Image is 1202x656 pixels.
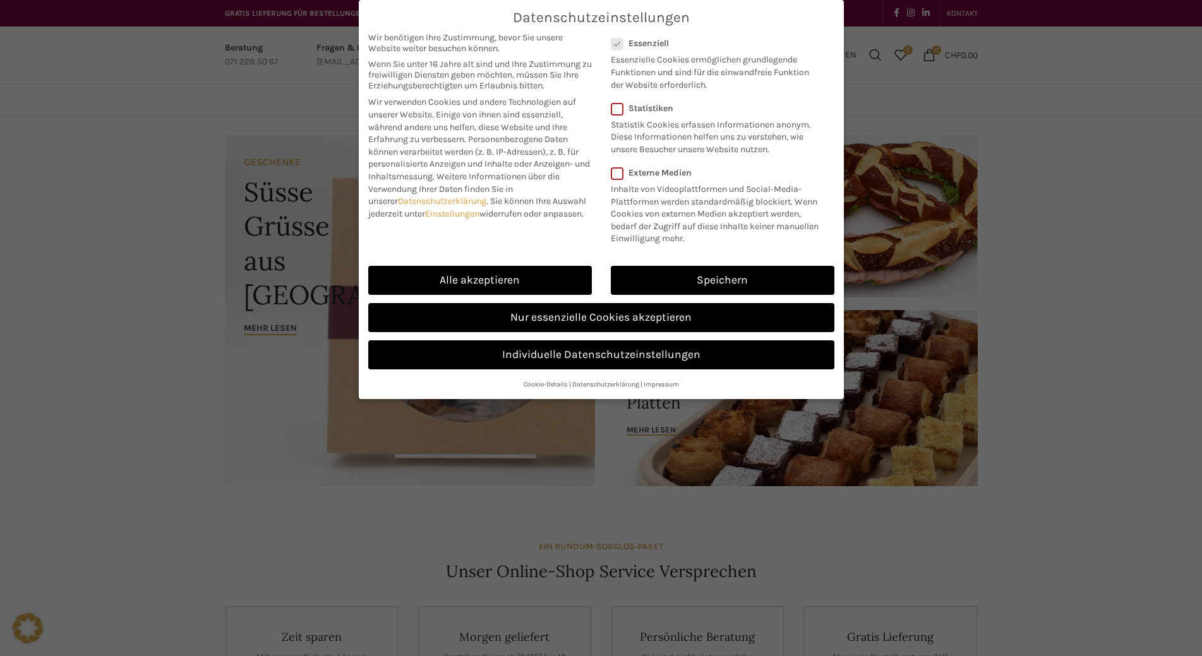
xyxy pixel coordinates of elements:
span: Personenbezogene Daten können verarbeitet werden (z. B. IP-Adressen), z. B. für personalisierte A... [368,134,590,182]
p: Statistik Cookies erfassen Informationen anonym. Diese Informationen helfen uns zu verstehen, wie... [611,114,818,156]
a: Datenschutzerklärung [572,380,639,388]
label: Essenziell [611,38,818,49]
span: Weitere Informationen über die Verwendung Ihrer Daten finden Sie in unserer . [368,171,560,206]
a: Alle akzeptieren [368,266,592,295]
span: Wir benötigen Ihre Zustimmung, bevor Sie unsere Website weiter besuchen können. [368,32,592,54]
a: Cookie-Details [524,380,568,388]
a: Individuelle Datenschutzeinstellungen [368,340,834,369]
span: Wenn Sie unter 16 Jahre alt sind und Ihre Zustimmung zu freiwilligen Diensten geben möchten, müss... [368,59,592,91]
label: Statistiken [611,103,818,114]
a: Nur essenzielle Cookies akzeptieren [368,303,834,332]
p: Essenzielle Cookies ermöglichen grundlegende Funktionen und sind für die einwandfreie Funktion de... [611,49,818,91]
a: Datenschutzerklärung [398,196,486,206]
label: Externe Medien [611,167,826,178]
span: Datenschutzeinstellungen [513,9,690,26]
a: Speichern [611,266,834,295]
a: Impressum [644,380,679,388]
span: Sie können Ihre Auswahl jederzeit unter widerrufen oder anpassen. [368,196,586,219]
span: Wir verwenden Cookies und andere Technologien auf unserer Website. Einige von ihnen sind essenzie... [368,97,576,145]
p: Inhalte von Videoplattformen und Social-Media-Plattformen werden standardmäßig blockiert. Wenn Co... [611,178,826,245]
a: Einstellungen [425,208,479,219]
